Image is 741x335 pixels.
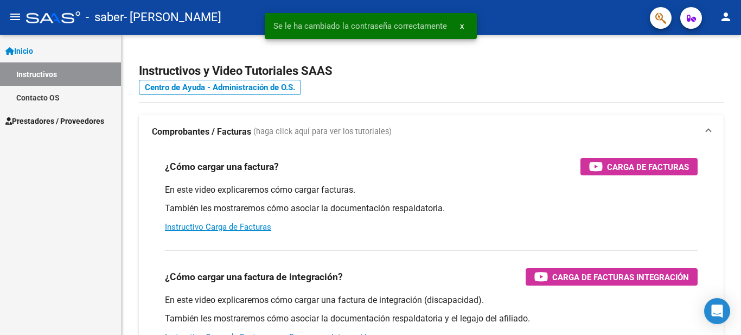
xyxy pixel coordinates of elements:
[273,21,447,31] span: Se le ha cambiado la contraseña correctamente
[139,61,724,81] h2: Instructivos y Video Tutoriales SAAS
[152,126,251,138] strong: Comprobantes / Facturas
[165,313,698,325] p: También les mostraremos cómo asociar la documentación respaldatoria y el legajo del afiliado.
[139,115,724,149] mat-expansion-panel-header: Comprobantes / Facturas (haga click aquí para ver los tutoriales)
[552,270,689,284] span: Carga de Facturas Integración
[9,10,22,23] mat-icon: menu
[460,21,464,31] span: x
[526,268,698,286] button: Carga de Facturas Integración
[165,294,698,306] p: En este video explicaremos cómo cargar una factura de integración (discapacidad).
[5,45,33,57] span: Inicio
[124,5,221,29] span: - [PERSON_NAME]
[86,5,124,29] span: - saber
[139,80,301,95] a: Centro de Ayuda - Administración de O.S.
[5,115,104,127] span: Prestadores / Proveedores
[451,16,472,36] button: x
[165,269,343,285] h3: ¿Cómo cargar una factura de integración?
[165,222,271,232] a: Instructivo Carga de Facturas
[704,298,730,324] div: Open Intercom Messenger
[165,159,279,174] h3: ¿Cómo cargar una factura?
[165,203,698,214] p: También les mostraremos cómo asociar la documentación respaldatoria.
[607,160,689,174] span: Carga de Facturas
[580,158,698,175] button: Carga de Facturas
[719,10,732,23] mat-icon: person
[253,126,392,138] span: (haga click aquí para ver los tutoriales)
[165,184,698,196] p: En este video explicaremos cómo cargar facturas.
